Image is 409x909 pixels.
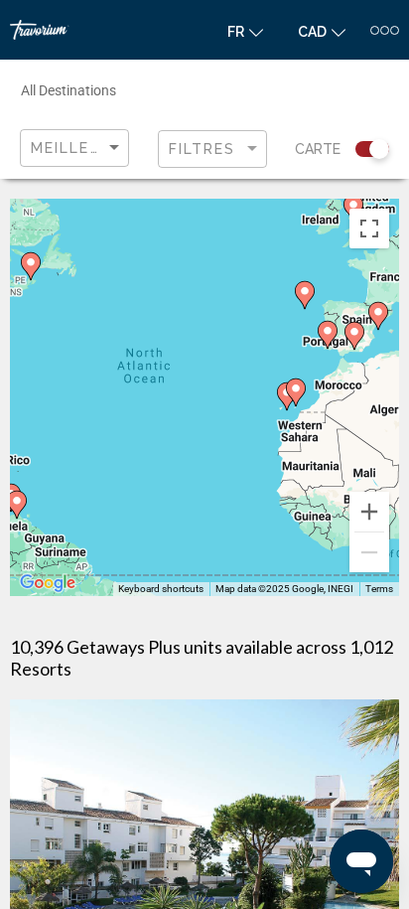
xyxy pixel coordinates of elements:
[349,209,389,248] button: Toggle fullscreen view
[158,129,267,170] button: Filter
[295,135,341,163] span: Carte
[31,140,123,157] mat-select: Sort by
[298,24,327,40] span: CAD
[217,17,273,46] button: Change language
[10,636,399,680] h1: 10,396 Getaways Plus units available across 1,012 Resorts
[349,492,389,531] button: Zoom in
[349,532,389,572] button: Zoom out
[169,141,236,157] span: Filtres
[227,24,244,40] span: fr
[365,583,393,594] a: Terms
[15,570,80,596] img: Google
[15,570,80,596] a: Open this area in Google Maps (opens a new window)
[10,20,195,40] a: Travorium
[215,583,353,594] span: Map data ©2025 Google, INEGI
[118,582,204,596] button: Keyboard shortcuts
[288,17,355,46] button: Change currency
[31,140,218,156] span: Meilleures affaires
[330,830,393,893] iframe: Button to launch messaging window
